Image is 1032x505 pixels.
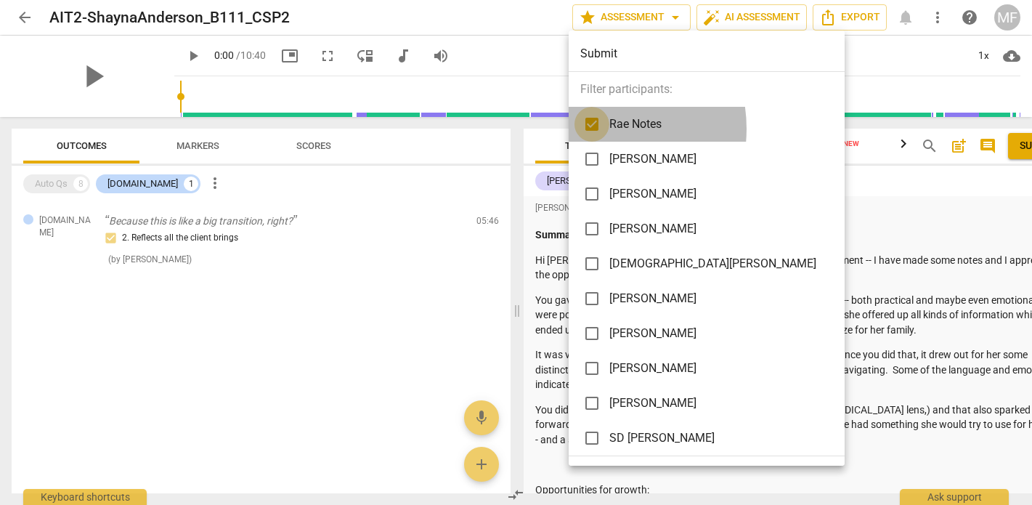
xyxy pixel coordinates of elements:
span: [PERSON_NAME] [609,290,826,307]
span: [PERSON_NAME] [609,150,826,168]
span: [PERSON_NAME] [609,220,826,238]
span: [PERSON_NAME] [609,360,826,377]
span: [PERSON_NAME] [609,395,826,412]
span: SD [PERSON_NAME] [609,429,826,447]
div: Submit [569,36,850,71]
span: [PERSON_NAME] [609,185,826,203]
span: Rae Notes [609,116,826,133]
span: [PERSON_NAME] [609,325,826,342]
li: Settings [569,456,850,491]
span: [DEMOGRAPHIC_DATA][PERSON_NAME] [609,255,826,272]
